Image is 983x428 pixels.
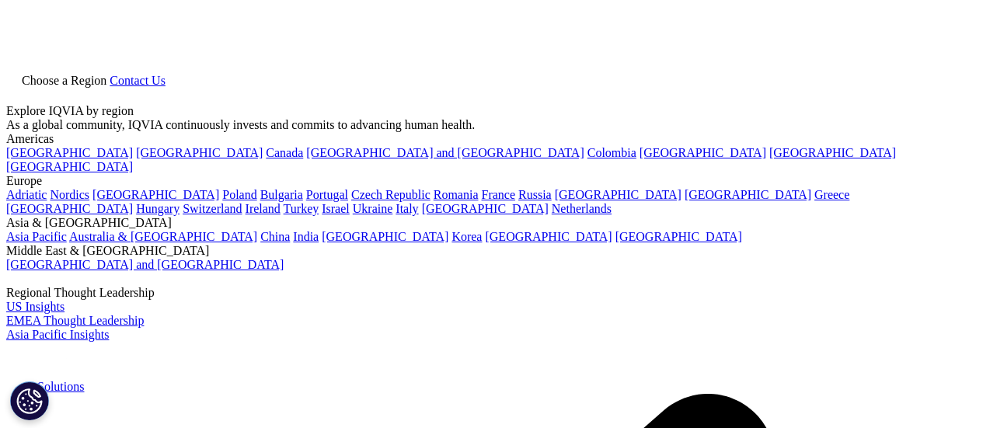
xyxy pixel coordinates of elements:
a: [GEOGRAPHIC_DATA] [769,146,896,159]
a: [GEOGRAPHIC_DATA] [6,146,133,159]
a: Korea [451,230,482,243]
img: IQVIA Healthcare Information Technology and Pharma Clinical Research Company [6,342,131,364]
a: [GEOGRAPHIC_DATA] [322,230,448,243]
a: Switzerland [183,202,242,215]
div: Americas [6,132,977,146]
a: [GEOGRAPHIC_DATA] [136,146,263,159]
a: [GEOGRAPHIC_DATA] and [GEOGRAPHIC_DATA] [306,146,584,159]
a: [GEOGRAPHIC_DATA] [422,202,549,215]
a: Hungary [136,202,180,215]
a: Canada [266,146,303,159]
a: [GEOGRAPHIC_DATA] [615,230,742,243]
a: Romania [434,188,479,201]
a: [GEOGRAPHIC_DATA] [685,188,811,201]
a: [GEOGRAPHIC_DATA] and [GEOGRAPHIC_DATA] [6,258,284,271]
a: US Insights [6,300,64,313]
a: Nordics [50,188,89,201]
a: Portugal [306,188,348,201]
a: Contact Us [110,74,166,87]
a: Netherlands [552,202,612,215]
div: Regional Thought Leadership [6,286,977,300]
a: France [482,188,516,201]
a: [GEOGRAPHIC_DATA] [6,202,133,215]
span: Choose a Region [22,74,106,87]
a: China [260,230,290,243]
div: Asia & [GEOGRAPHIC_DATA] [6,216,977,230]
a: Czech Republic [351,188,430,201]
a: [GEOGRAPHIC_DATA] [640,146,766,159]
a: Australia & [GEOGRAPHIC_DATA] [69,230,257,243]
a: Poland [222,188,256,201]
div: As a global community, IQVIA continuously invests and commits to advancing human health. [6,118,977,132]
a: Israel [322,202,350,215]
a: Adriatic [6,188,47,201]
a: Greece [814,188,849,201]
a: [GEOGRAPHIC_DATA] [485,230,612,243]
div: Middle East & [GEOGRAPHIC_DATA] [6,244,977,258]
a: Ukraine [353,202,393,215]
a: [GEOGRAPHIC_DATA] [92,188,219,201]
a: EMEA Thought Leadership [6,314,144,327]
a: [GEOGRAPHIC_DATA] [6,160,133,173]
a: [GEOGRAPHIC_DATA] [555,188,681,201]
a: Turkey [284,202,319,215]
a: Ireland [246,202,281,215]
a: Bulgaria [260,188,303,201]
button: Cookies Settings [10,381,49,420]
a: India [293,230,319,243]
a: Asia Pacific Insights [6,328,109,341]
a: Colombia [587,146,636,159]
a: Italy [396,202,418,215]
a: Solutions [37,380,84,393]
a: Asia Pacific [6,230,67,243]
div: Europe [6,174,977,188]
a: Russia [518,188,552,201]
div: Explore IQVIA by region [6,104,977,118]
